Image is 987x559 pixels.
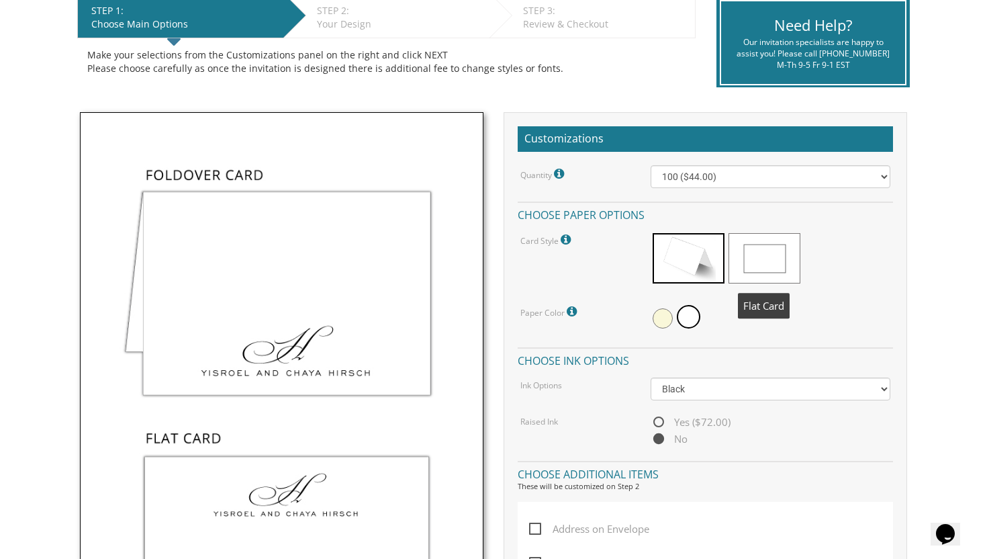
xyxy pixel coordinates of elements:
h4: Choose paper options [518,202,893,225]
div: STEP 1: [91,4,277,17]
div: Review & Checkout [523,17,688,31]
h4: Choose additional items [518,461,893,484]
div: Choose Main Options [91,17,277,31]
div: Our invitation specialists are happy to assist you! Please call [PHONE_NUMBER] M-Th 9-5 Fr 9-1 EST [731,36,894,71]
label: Quantity [520,165,567,183]
div: STEP 2: [317,4,483,17]
h2: Customizations [518,126,893,152]
iframe: chat widget [931,505,974,546]
div: These will be customized on Step 2 [518,481,893,492]
span: Yes ($72.00) [651,414,731,431]
div: Make your selections from the Customizations panel on the right and click NEXT Please choose care... [87,48,686,75]
label: Card Style [520,231,574,249]
label: Ink Options [520,380,562,391]
h4: Choose ink options [518,347,893,371]
div: Your Design [317,17,483,31]
span: Address on Envelope [529,521,649,537]
label: Raised Ink [520,416,558,427]
span: No [651,431,688,447]
div: STEP 3: [523,4,688,17]
label: Paper Color [520,303,580,320]
div: Need Help? [731,15,894,36]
